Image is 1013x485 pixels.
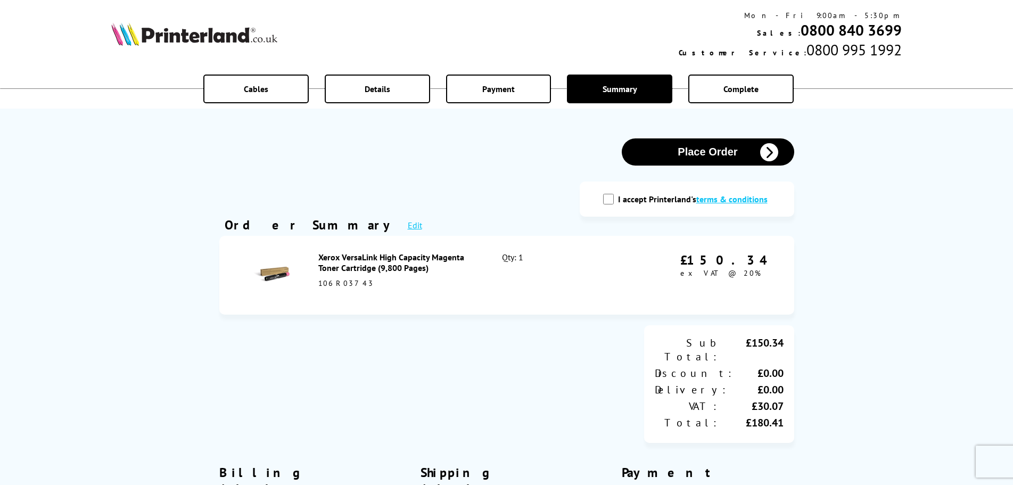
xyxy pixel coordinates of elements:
div: Sub Total: [655,336,719,364]
div: Discount: [655,366,734,380]
span: Sales: [757,28,801,38]
span: 0800 995 1992 [806,40,902,60]
div: 106R03743 [318,278,479,288]
span: Summary [603,84,637,94]
div: Order Summary [225,217,397,233]
span: Details [365,84,390,94]
div: Total: [655,416,719,430]
span: ex VAT @ 20% [680,268,761,278]
div: Xerox VersaLink High Capacity Magenta Toner Cartridge (9,800 Pages) [318,252,479,273]
span: Customer Service: [679,48,806,57]
div: VAT: [655,399,719,413]
span: Payment [482,84,515,94]
div: Qty: 1 [502,252,612,299]
span: Cables [244,84,268,94]
div: £180.41 [719,416,784,430]
div: £150.34 [680,252,778,268]
div: Delivery: [655,383,728,397]
span: Complete [723,84,759,94]
div: £30.07 [719,399,784,413]
label: I accept Printerland's [618,194,773,204]
div: £150.34 [719,336,784,364]
button: Place Order [622,138,794,166]
img: Xerox VersaLink High Capacity Magenta Toner Cartridge (9,800 Pages) [253,256,290,293]
div: Payment [622,464,794,481]
a: 0800 840 3699 [801,20,902,40]
a: modal_tc [696,194,768,204]
div: £0.00 [728,383,784,397]
div: £0.00 [734,366,784,380]
div: Mon - Fri 9:00am - 5:30pm [679,11,902,20]
a: Edit [408,220,422,231]
img: Printerland Logo [111,22,277,46]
